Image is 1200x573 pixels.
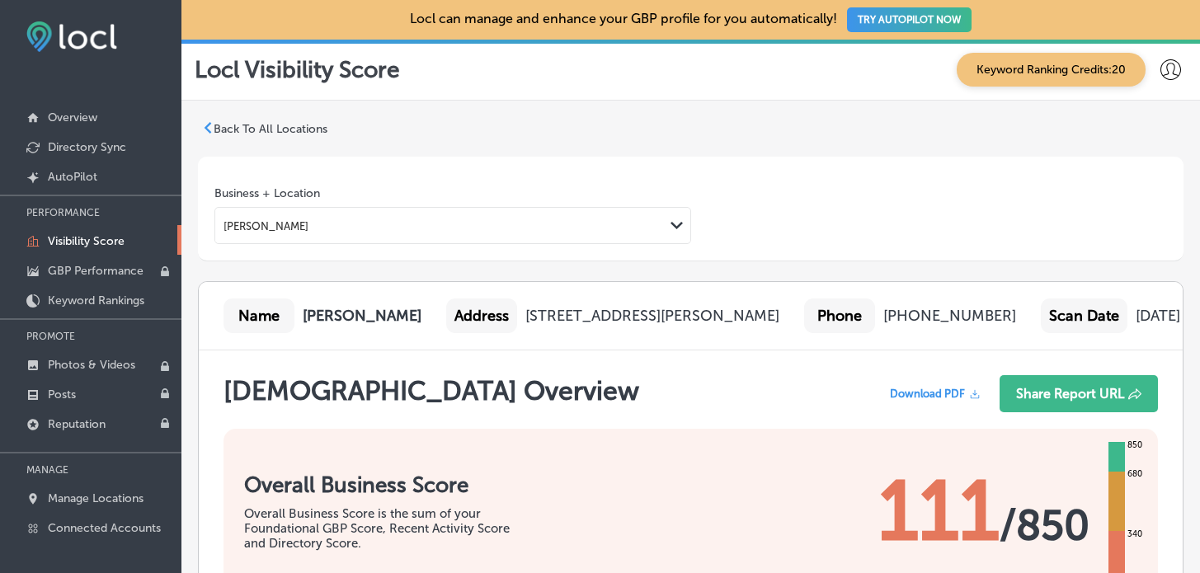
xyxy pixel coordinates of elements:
[525,307,779,325] div: [STREET_ADDRESS][PERSON_NAME]
[48,140,126,154] p: Directory Sync
[48,294,144,308] p: Keyword Rankings
[48,264,144,278] p: GBP Performance
[195,56,400,83] p: Locl Visibility Score
[224,375,639,420] h1: [DEMOGRAPHIC_DATA] Overview
[244,472,533,498] h1: Overall Business Score
[303,307,421,325] b: [PERSON_NAME]
[1124,467,1146,481] div: 680
[48,170,97,184] p: AutoPilot
[847,7,972,32] button: TRY AUTOPILOT NOW
[804,298,875,333] div: Phone
[48,110,97,124] p: Overview
[890,387,965,400] span: Download PDF
[1000,375,1158,412] button: Share Report URL
[224,298,294,333] div: Name
[48,358,135,372] p: Photos & Videos
[48,521,161,535] p: Connected Accounts
[1041,298,1127,333] div: Scan Date
[224,219,308,232] div: [PERSON_NAME]
[1000,500,1089,550] span: / 850
[1136,307,1180,325] div: [DATE]
[26,21,117,52] img: fda3e92497d09a02dc62c9cd864e3231.png
[957,53,1146,87] span: Keyword Ranking Credits: 20
[48,417,106,431] p: Reputation
[48,234,125,248] p: Visibility Score
[883,307,1016,325] div: [PHONE_NUMBER]
[446,298,517,333] div: Address
[48,387,76,402] p: Posts
[214,122,327,136] p: Back To All Locations
[878,462,1000,561] span: 111
[214,186,320,200] label: Business + Location
[1124,439,1146,452] div: 850
[48,491,144,505] p: Manage Locations
[1124,528,1146,541] div: 340
[244,506,533,551] div: Overall Business Score is the sum of your Foundational GBP Score, Recent Activity Score and Direc...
